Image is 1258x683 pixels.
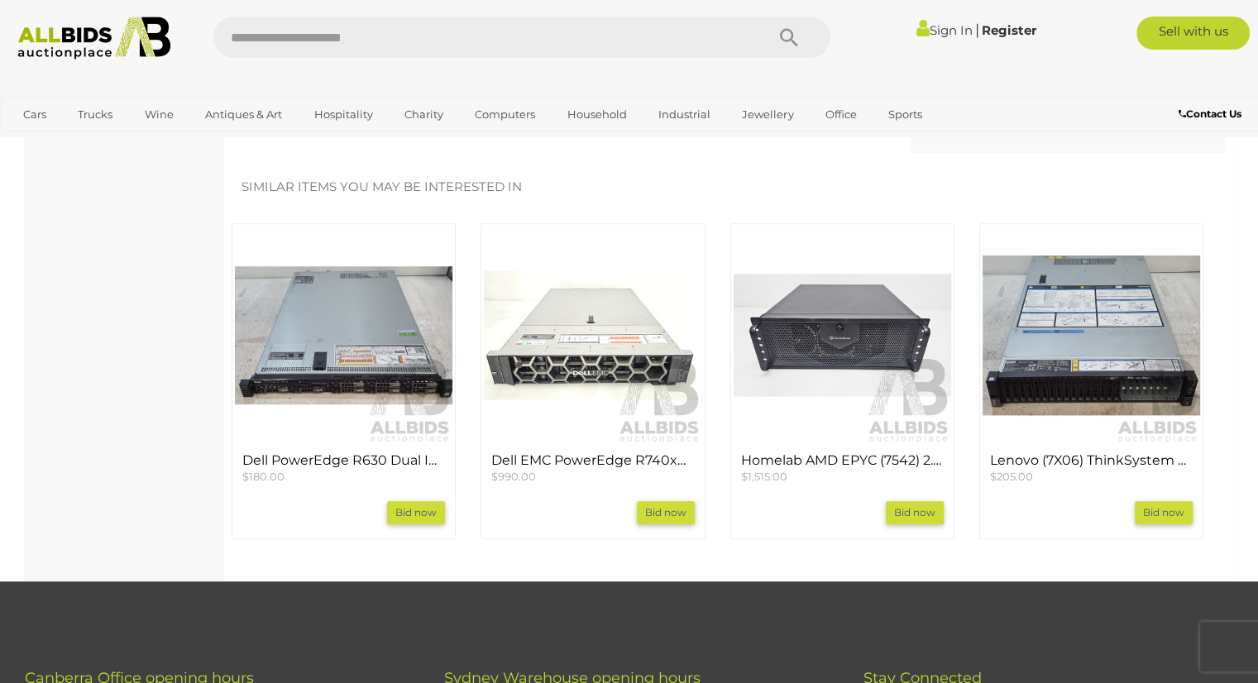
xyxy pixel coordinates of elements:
[734,227,951,444] img: Homelab AMD EPYC (7542) 2.90GHz-3.40GHz 32-Core CPU Server W/ 512GB DDR4
[464,101,546,128] a: Computers
[232,223,456,539] div: Dell PowerEdge R630 Dual Intel Xeon (E5-2620 v4) 2.10GHz-3.00GHz 8-Core CPU 1RU Server w/ 256GB DDR4
[491,453,694,468] h4: Dell EMC PowerEdge R740xd Intel Xeon SILVER (4210R) 2.40GHz-3.20GHz 10-Core CPU 2RU Server W/ 32G...
[1179,105,1246,123] a: Contact Us
[242,469,445,485] p: $180.00
[916,22,972,38] a: Sign In
[194,101,293,128] a: Antiques & Art
[741,453,944,468] h4: Homelab AMD EPYC (7542) 2.90GHz-3.40GHz 32-Core CPU Server W/ 512GB DDR4
[1136,17,1250,50] a: Sell with us
[9,17,179,60] img: Allbids.com.au
[481,223,705,539] div: Dell EMC PowerEdge R740xd Intel Xeon SILVER (4210R) 2.40GHz-3.20GHz 10-Core CPU 2RU Server W/ 32G...
[731,101,804,128] a: Jewellery
[815,101,868,128] a: Office
[134,101,184,128] a: Wine
[748,17,830,58] button: Search
[637,501,695,524] a: Bid now
[1179,107,1241,120] b: Contact Us
[242,453,445,485] a: Dell PowerEdge R630 Dual Intel Xeon (E5-2620 v4) 2.10GHz-3.00GHz 8-Core CPU 1RU Server w/ 256GB D...
[886,501,944,524] a: Bid now
[979,223,1203,539] div: Lenovo (7X06) ThinkSystem SR650 Intel Xeon GOLD (5215) 2.50GHz-3.40GHz 10-Core CPU 2RU Server w/ ...
[484,227,701,444] img: Dell EMC PowerEdge R740xd Intel Xeon SILVER (4210R) 2.40GHz-3.20GHz 10-Core CPU 2RU Server W/ 32G...
[12,128,151,155] a: [GEOGRAPHIC_DATA]
[990,453,1193,468] h4: Lenovo (7X06) ThinkSystem SR650 Intel Xeon GOLD (5215) 2.50GHz-3.40GHz 10-Core CPU 2RU Server w/ ...
[983,227,1200,444] img: Lenovo (7X06) ThinkSystem SR650 Intel Xeon GOLD (5215) 2.50GHz-3.40GHz 10-Core CPU 2RU Server w/ ...
[304,101,384,128] a: Hospitality
[741,453,944,485] a: Homelab AMD EPYC (7542) 2.90GHz-3.40GHz 32-Core CPU Server W/ 512GB DDR4 $1,515.00
[648,101,721,128] a: Industrial
[974,21,978,39] span: |
[491,453,694,485] a: Dell EMC PowerEdge R740xd Intel Xeon SILVER (4210R) 2.40GHz-3.20GHz 10-Core CPU 2RU Server W/ 32G...
[67,101,123,128] a: Trucks
[242,180,1193,194] h2: Similar items you may be interested in
[394,101,454,128] a: Charity
[235,227,452,444] img: Dell PowerEdge R630 Dual Intel Xeon (E5-2620 v4) 2.10GHz-3.00GHz 8-Core CPU 1RU Server w/ 256GB DDR4
[990,453,1193,485] a: Lenovo (7X06) ThinkSystem SR650 Intel Xeon GOLD (5215) 2.50GHz-3.40GHz 10-Core CPU 2RU Server w/ ...
[990,469,1193,485] p: $205.00
[1135,501,1193,524] a: Bid now
[242,453,445,468] h4: Dell PowerEdge R630 Dual Intel Xeon (E5-2620 v4) 2.10GHz-3.00GHz 8-Core CPU 1RU Server w/ 256GB DDR4
[741,469,944,485] p: $1,515.00
[12,101,57,128] a: Cars
[557,101,638,128] a: Household
[981,22,1036,38] a: Register
[878,101,933,128] a: Sports
[491,469,694,485] p: $990.00
[730,223,954,539] div: Homelab AMD EPYC (7542) 2.90GHz-3.40GHz 32-Core CPU Server W/ 512GB DDR4
[387,501,445,524] a: Bid now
